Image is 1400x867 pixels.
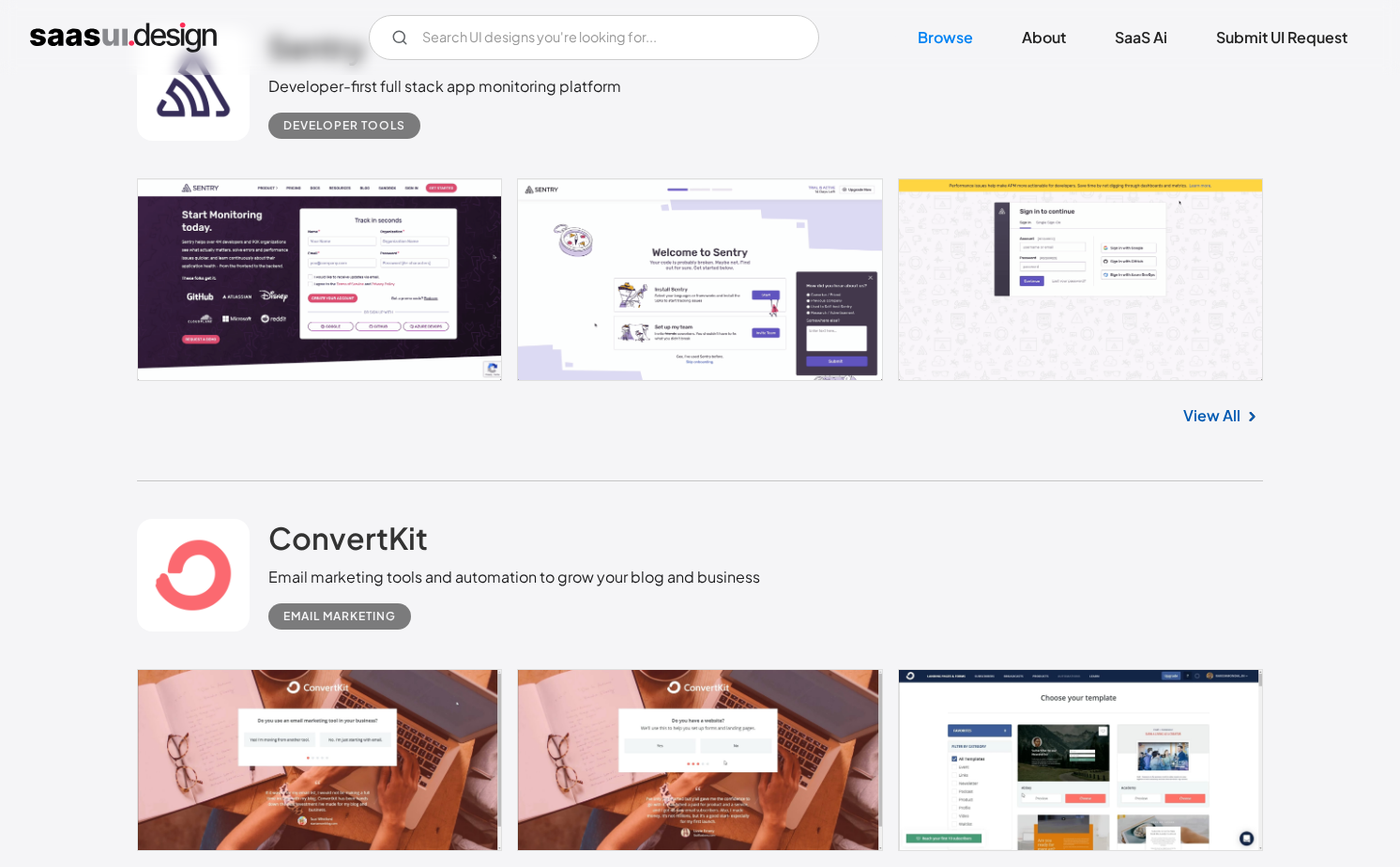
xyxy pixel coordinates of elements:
div: Email Marketing [283,605,396,628]
a: View All [1183,404,1240,427]
div: Developer tools [283,114,405,137]
a: ConvertKit [268,519,428,566]
a: Browse [895,17,996,58]
input: Search UI designs you're looking for... [369,15,819,60]
h2: ConvertKit [268,519,428,556]
div: Email marketing tools and automation to grow your blog and business [268,566,760,588]
form: Email Form [369,15,819,60]
a: Submit UI Request [1194,17,1370,58]
a: SaaS Ai [1092,17,1190,58]
a: home [30,23,217,53]
a: About [999,17,1088,58]
div: Developer-first full stack app monitoring platform [268,75,621,98]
